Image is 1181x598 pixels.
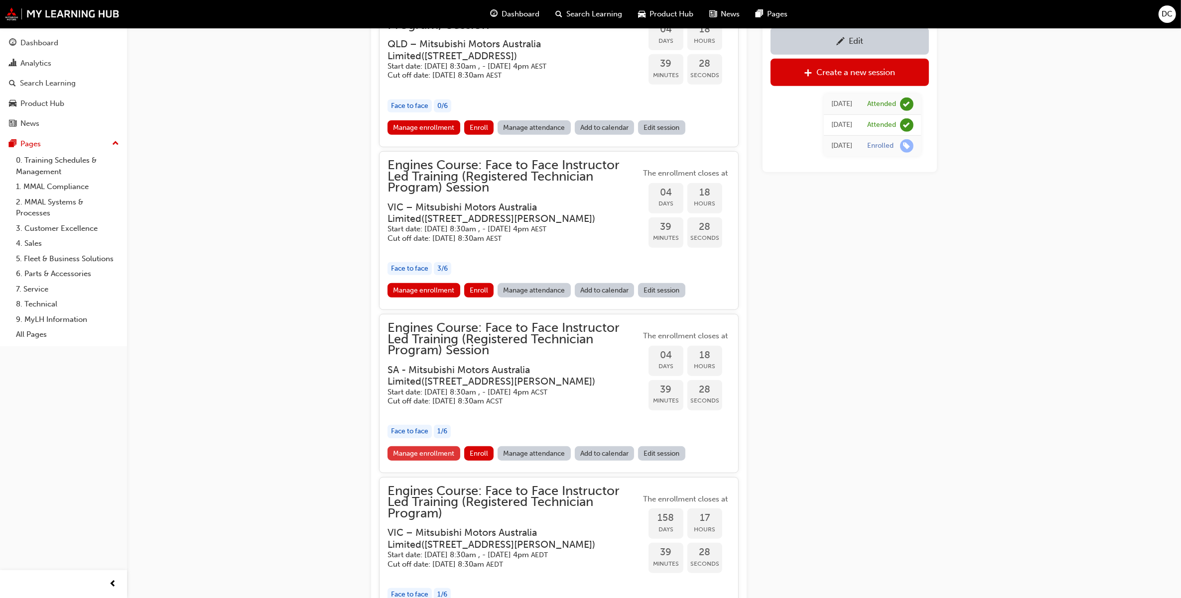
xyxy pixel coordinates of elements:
span: Days [649,35,683,47]
button: Pages [4,135,123,153]
span: pages-icon [9,140,16,149]
div: Search Learning [20,78,76,89]
span: search-icon [9,79,16,88]
div: Thu Dec 14 2023 19:30:00 GMT+1030 (Australian Central Daylight Time) [831,119,852,130]
span: Australian Eastern Standard Time AEST [531,225,546,233]
div: 0 / 6 [434,100,451,113]
a: Dashboard [4,34,123,52]
div: News [20,118,39,129]
button: DC [1159,5,1176,23]
a: Edit session [638,120,685,135]
a: 0. Training Schedules & Management [12,153,123,179]
span: pages-icon [756,8,764,20]
span: Australian Eastern Daylight Time AEDT [486,560,503,569]
span: Engines Course: Face to Face Instructor Led Training (Registered Technician Program) Session [388,160,641,194]
a: Manage attendance [498,446,571,461]
span: 28 [687,384,722,396]
button: Engines Course: Face to Face Instructor Led Training (Registered Technician Program) SessionVIC –... [388,160,730,301]
div: Product Hub [20,98,64,109]
a: Create a new session [771,58,929,86]
span: News [721,8,740,20]
a: search-iconSearch Learning [548,4,631,24]
button: Enroll [464,283,494,298]
h5: Cut off date: [DATE] 8:30am [388,560,625,569]
img: mmal [5,7,120,20]
span: Pages [768,8,788,20]
h5: Start date: [DATE] 8:30am , - [DATE] 4pm [388,550,625,560]
a: Add to calendar [575,446,635,461]
div: Face to face [388,100,432,113]
div: Pages [20,138,41,150]
h3: QLD – Mitsubishi Motors Australia Limited ( [STREET_ADDRESS] ) [388,38,625,62]
span: Engines Course: Face to Face Instructor Led Training (Registered Technician Program) [388,486,641,519]
span: Australian Eastern Standard Time AEST [486,71,502,80]
span: Minutes [649,232,683,244]
a: Add to calendar [575,283,635,298]
span: Australian Eastern Standard Time AEST [486,234,502,243]
span: Product Hub [650,8,694,20]
a: Search Learning [4,74,123,93]
span: 17 [687,512,722,524]
div: Attended [867,99,896,108]
a: Edit session [638,446,685,461]
span: Minutes [649,70,683,81]
span: 28 [687,221,722,233]
a: Product Hub [4,95,123,113]
span: 18 [687,187,722,199]
span: Enroll [470,449,488,458]
span: Days [649,361,683,372]
h5: Cut off date: [DATE] 8:30am [388,71,625,80]
span: 18 [687,350,722,361]
a: Add to calendar [575,120,635,135]
div: Enrolled [867,141,894,150]
div: Thu Nov 30 2023 08:55:52 GMT+1030 (Australian Central Daylight Time) [831,140,852,151]
a: 5. Fleet & Business Solutions [12,251,123,267]
div: 3 / 6 [434,262,451,276]
span: learningRecordVerb_ATTEND-icon [900,97,914,110]
span: Days [649,198,683,209]
span: pencil-icon [836,37,845,47]
a: 6. Parts & Accessories [12,266,123,282]
span: car-icon [9,100,16,108]
button: Enroll [464,120,494,135]
h5: Cut off date: [DATE] 8:30am [388,234,625,243]
span: Hours [687,198,722,209]
span: Australian Central Standard Time ACST [531,388,547,397]
a: 9. MyLH Information [12,312,123,327]
span: The enrollment closes at [641,494,730,505]
span: The enrollment closes at [641,168,730,179]
span: guage-icon [491,8,498,20]
a: 3. Customer Excellence [12,221,123,236]
span: Seconds [687,395,722,406]
button: DashboardAnalyticsSearch LearningProduct HubNews [4,32,123,135]
span: Minutes [649,558,683,570]
span: 39 [649,547,683,558]
span: Australian Eastern Standard Time AEST [531,62,546,71]
a: pages-iconPages [748,4,796,24]
span: up-icon [112,137,119,150]
a: Manage attendance [498,120,571,135]
span: plus-icon [804,68,813,78]
a: Manage enrollment [388,446,460,461]
span: learningRecordVerb_ATTEND-icon [900,118,914,131]
div: Face to face [388,425,432,438]
div: Analytics [20,58,51,69]
span: 39 [649,384,683,396]
span: Hours [687,524,722,535]
span: 04 [649,187,683,199]
span: 18 [687,24,722,35]
a: Analytics [4,54,123,73]
a: Manage attendance [498,283,571,298]
span: search-icon [556,8,563,20]
span: 39 [649,221,683,233]
span: car-icon [639,8,646,20]
span: Australian Eastern Daylight Time AEDT [531,551,548,559]
a: Edit session [638,283,685,298]
button: Engines Course: Face to Face Instructor Led Training (Registered Technician Program) SessionSA - ... [388,322,730,464]
h5: Start date: [DATE] 8:30am , - [DATE] 4pm [388,388,625,397]
div: Attended [867,120,896,129]
h5: Start date: [DATE] 8:30am , - [DATE] 4pm [388,224,625,234]
div: 1 / 6 [434,425,451,438]
span: Search Learning [567,8,623,20]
